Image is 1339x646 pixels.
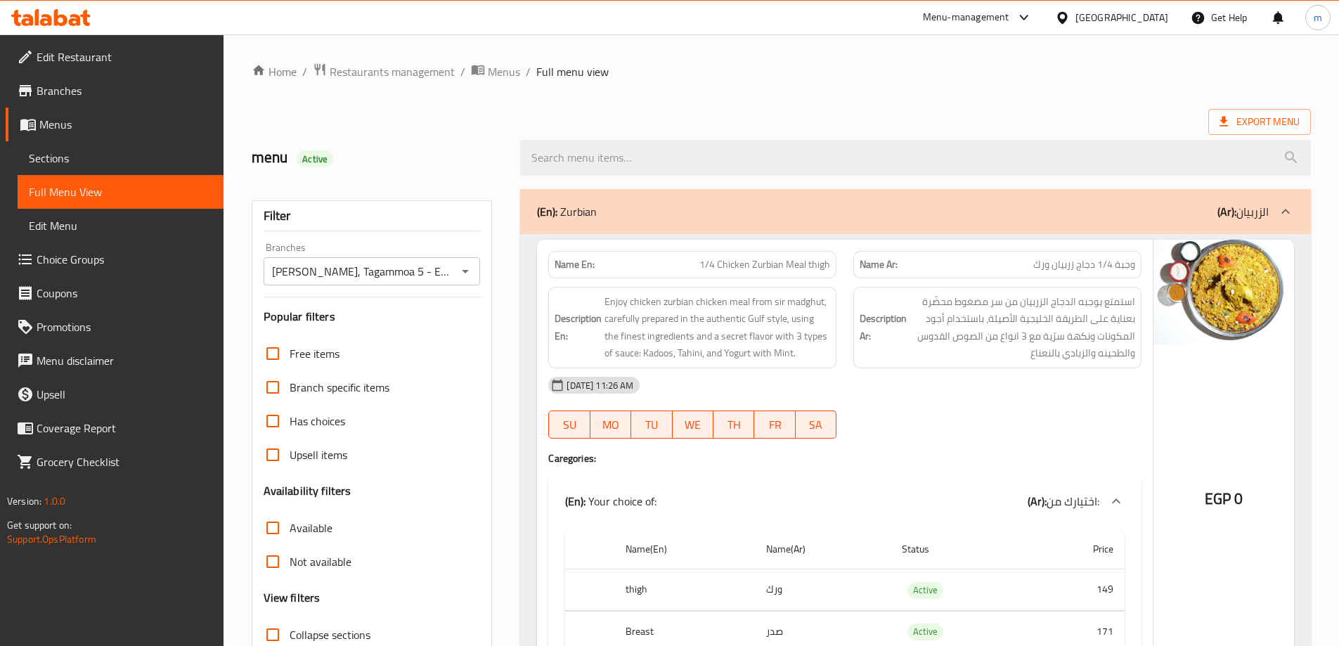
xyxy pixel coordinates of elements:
span: FR [760,415,789,435]
button: WE [673,411,713,439]
b: (Ar): [1217,201,1236,222]
span: Edit Restaurant [37,49,212,65]
span: Active [907,624,943,640]
button: SU [548,411,590,439]
input: search [520,140,1311,176]
h4: Caregories: [548,451,1141,465]
span: SU [555,415,584,435]
h3: View filters [264,590,321,606]
span: m [1314,10,1322,25]
span: Upsell [37,386,212,403]
span: Get support on: [7,516,72,534]
a: Full Menu View [18,175,224,209]
li: / [526,63,531,80]
strong: Name Ar: [860,257,898,272]
b: (Ar): [1028,491,1047,512]
div: Active [907,582,943,599]
span: Enjoy chicken zurbian chicken meal from sir madghut, carefully prepared in the authentic Gulf sty... [604,293,830,362]
strong: Description En: [555,310,602,344]
b: (En): [537,201,557,222]
strong: Name En: [555,257,595,272]
span: Full Menu View [29,183,212,200]
span: [DATE] 11:26 AM [561,379,639,392]
span: Grocery Checklist [37,453,212,470]
span: SA [801,415,831,435]
th: Price [1030,529,1125,569]
button: SA [796,411,836,439]
span: Collapse sections [290,626,370,643]
h3: Popular filters [264,309,481,325]
div: [GEOGRAPHIC_DATA] [1075,10,1168,25]
span: اختيارك من: [1047,491,1099,512]
td: ورك [755,569,891,611]
span: Branch specific items [290,379,389,396]
span: Menus [488,63,520,80]
li: / [460,63,465,80]
span: Coverage Report [37,420,212,437]
a: Coverage Report [6,411,224,445]
span: Choice Groups [37,251,212,268]
p: الزربيان [1217,203,1269,220]
p: Your choice of: [565,493,656,510]
span: TH [719,415,749,435]
td: 149 [1030,569,1125,611]
a: Restaurants management [313,63,455,81]
span: 1.0.0 [44,492,65,510]
th: thigh [614,569,754,611]
div: (En): Zurbian(Ar):الزربيان [520,189,1311,234]
a: Edit Restaurant [6,40,224,74]
button: MO [590,411,631,439]
span: Version: [7,492,41,510]
span: Export Menu [1220,113,1300,131]
img: %D8%B2%D8%B1%D8%A8%D9%8A%D8%A7%D9%86_%D8%AF%D8%AC%D8%A7%D8%AC638863648531850510.jpg [1153,240,1294,345]
h3: Availability filters [264,483,351,499]
button: TU [631,411,672,439]
th: Status [891,529,1030,569]
span: Full menu view [536,63,609,80]
nav: breadcrumb [252,63,1311,81]
div: Active [297,150,333,167]
span: 0 [1234,485,1243,512]
a: Menus [471,63,520,81]
span: Menu disclaimer [37,352,212,369]
span: MO [596,415,626,435]
button: Open [455,261,475,281]
b: (En): [565,491,586,512]
span: Not available [290,553,351,570]
span: 1/4 Chicken Zurbian Meal thigh [699,257,830,272]
h2: menu [252,147,504,168]
span: Coupons [37,285,212,302]
a: Upsell [6,377,224,411]
span: Has choices [290,413,345,429]
a: Edit Menu [18,209,224,243]
span: وجبة 1/4 دجاج زربيان ورك [1033,257,1135,272]
th: Name(Ar) [755,529,891,569]
div: (En): Your choice of:(Ar):اختيارك من: [548,479,1141,524]
a: Grocery Checklist [6,445,224,479]
span: Free items [290,345,339,362]
span: Promotions [37,318,212,335]
strong: Description Ar: [860,310,907,344]
div: Menu-management [923,9,1009,26]
button: FR [754,411,795,439]
span: Active [297,153,333,166]
a: Sections [18,141,224,175]
span: Active [907,582,943,598]
span: EGP [1205,485,1231,512]
li: / [302,63,307,80]
span: WE [678,415,708,435]
span: Available [290,519,332,536]
span: Export Menu [1208,109,1311,135]
span: Restaurants management [330,63,455,80]
div: Filter [264,201,481,231]
span: Menus [39,116,212,133]
span: Sections [29,150,212,167]
p: Zurbian [537,203,597,220]
span: Upsell items [290,446,347,463]
a: Choice Groups [6,243,224,276]
a: Menu disclaimer [6,344,224,377]
a: Promotions [6,310,224,344]
span: TU [637,415,666,435]
span: استمتع بوجبه الدجاج الزربيان من سر مضغوط محضّرة بعناية على الطريقة الخليجية الأصيلة، باستخدام أجو... [910,293,1135,362]
span: Edit Menu [29,217,212,234]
